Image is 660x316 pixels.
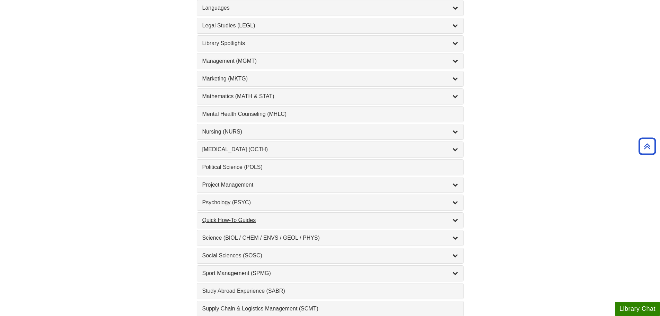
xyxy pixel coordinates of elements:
a: Psychology (PSYC) [202,198,458,207]
a: Supply Chain & Logistics Management (SCMT) [202,305,458,313]
a: Sport Management (SPMG) [202,269,458,277]
button: Library Chat [615,302,660,316]
a: Political Science (POLS) [202,163,458,171]
a: Legal Studies (LEGL) [202,22,458,30]
a: Library Spotlights [202,39,458,48]
a: Languages [202,4,458,12]
a: Mathematics (MATH & STAT) [202,92,458,101]
a: Project Management [202,181,458,189]
a: Management (MGMT) [202,57,458,65]
a: Social Sciences (SOSC) [202,251,458,260]
a: Mental Health Counseling (MHLC) [202,110,458,118]
a: Nursing (NURS) [202,128,458,136]
a: Back to Top [636,142,658,151]
a: Marketing (MKTG) [202,75,458,83]
a: [MEDICAL_DATA] (OCTH) [202,145,458,154]
a: Study Abroad Experience (SABR) [202,287,458,295]
a: Science (BIOL / CHEM / ENVS / GEOL / PHYS) [202,234,458,242]
a: Quick How-To Guides [202,216,458,224]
